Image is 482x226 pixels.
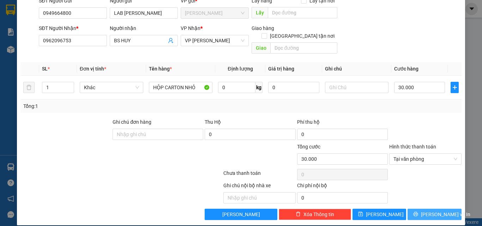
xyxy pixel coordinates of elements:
[6,6,17,13] span: Gửi:
[322,62,391,76] th: Ghi chú
[66,45,75,53] span: CC
[268,7,337,18] input: Dọc đường
[185,35,245,46] span: VP Phan Rang
[325,82,388,93] input: Ghi Chú
[223,169,296,182] div: Chưa thanh toán
[279,209,351,220] button: deleteXóa Thông tin
[268,66,294,72] span: Giá trị hàng
[252,25,274,31] span: Giao hàng
[353,209,406,220] button: save[PERSON_NAME]
[181,25,200,31] span: VP Nhận
[6,22,62,30] div: HOA
[252,7,268,18] span: Lấy
[358,212,363,217] span: save
[149,66,172,72] span: Tên hàng
[252,42,270,54] span: Giao
[67,6,124,23] div: VP [PERSON_NAME]
[413,212,418,217] span: printer
[270,42,337,54] input: Dọc đường
[389,144,436,149] label: Hình thức thanh toán
[366,210,404,218] span: [PERSON_NAME]
[255,82,263,93] span: kg
[451,82,459,93] button: plus
[222,210,260,218] span: [PERSON_NAME]
[451,85,458,90] span: plus
[39,24,107,32] div: SĐT Người Nhận
[110,24,178,32] div: Người nhận
[67,7,84,14] span: Nhận:
[168,38,174,43] span: user-add
[205,119,221,125] span: Thu Hộ
[297,182,388,192] div: Chi phí nội bộ
[394,66,418,72] span: Cước hàng
[303,210,334,218] span: Xóa Thông tin
[185,8,245,18] span: Hồ Chí Minh
[267,32,337,40] span: [GEOGRAPHIC_DATA] tận nơi
[268,82,319,93] input: 0
[296,212,301,217] span: delete
[67,31,124,41] div: 0911300345
[23,82,35,93] button: delete
[113,129,203,140] input: Ghi chú đơn hàng
[228,66,253,72] span: Định lượng
[113,119,151,125] label: Ghi chú đơn hàng
[223,192,296,203] input: Nhập ghi chú
[42,66,48,72] span: SL
[84,82,139,93] span: Khác
[421,210,470,218] span: [PERSON_NAME] và In
[6,6,62,22] div: [PERSON_NAME]
[297,118,388,129] div: Phí thu hộ
[80,66,106,72] span: Đơn vị tính
[23,102,187,110] div: Tổng: 1
[393,154,457,164] span: Tại văn phòng
[223,182,296,192] div: Ghi chú nội bộ nhà xe
[6,30,62,40] div: 0908249899
[297,144,320,149] span: Tổng cước
[149,82,212,93] input: VD: Bàn, Ghế
[408,209,462,220] button: printer[PERSON_NAME] và In
[67,23,124,31] div: HƯƠNG THUỲ
[205,209,277,220] button: [PERSON_NAME]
